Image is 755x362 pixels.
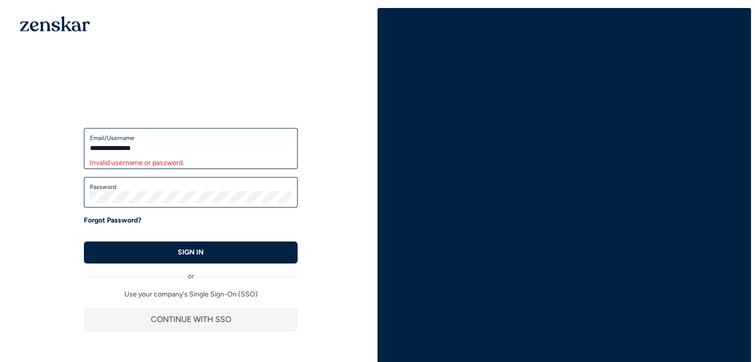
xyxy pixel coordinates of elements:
button: CONTINUE WITH SSO [84,307,298,331]
a: Forgot Password? [84,215,141,225]
div: Invalid username or password. [90,158,292,168]
div: or [84,263,298,281]
p: SIGN IN [178,247,204,257]
img: 1OGAJ2xQqyY4LXKgY66KYq0eOWRCkrZdAb3gUhuVAqdWPZE9SRJmCz+oDMSn4zDLXe31Ii730ItAGKgCKgCCgCikA4Av8PJUP... [20,16,90,31]
button: SIGN IN [84,241,298,263]
label: Email/Username [90,134,292,142]
label: Password [90,183,292,191]
p: Use your company's Single Sign-On (SSO) [84,289,298,299]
